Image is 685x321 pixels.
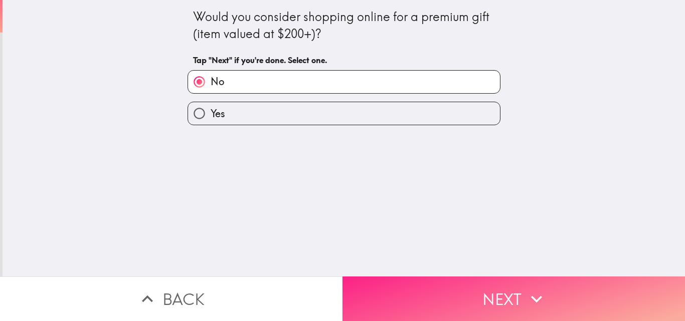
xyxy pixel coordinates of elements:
button: Next [342,276,685,321]
span: No [211,75,224,89]
h6: Tap "Next" if you're done. Select one. [193,55,495,66]
button: Yes [188,102,500,125]
button: No [188,71,500,93]
div: Would you consider shopping online for a premium gift (item valued at $200+)? [193,9,495,42]
span: Yes [211,107,225,121]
